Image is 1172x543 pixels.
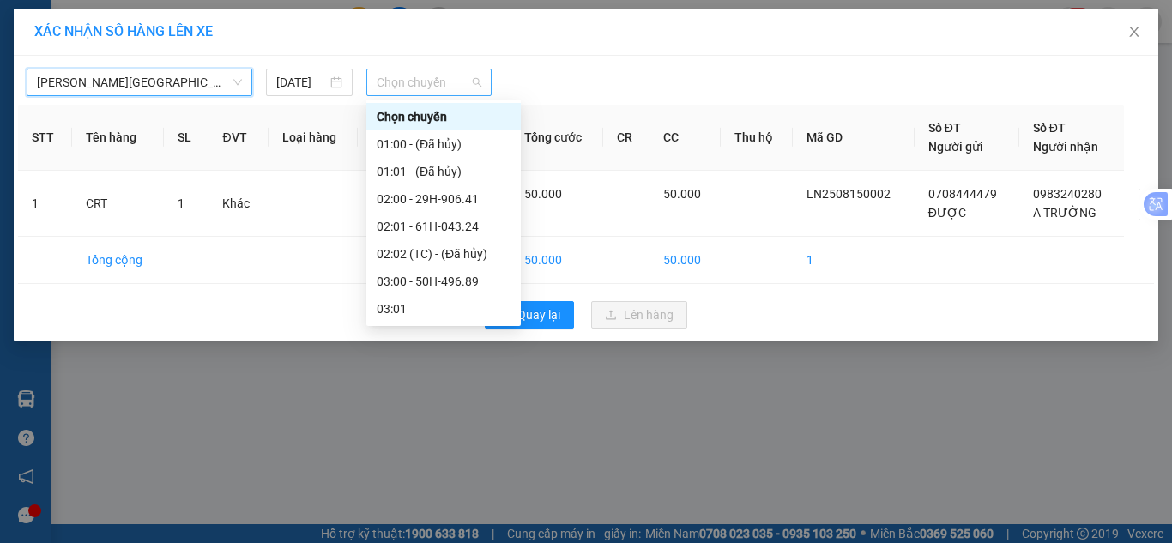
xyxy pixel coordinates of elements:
[807,187,891,201] span: LN2508150002
[34,23,213,39] span: XÁC NHẬN SỐ HÀNG LÊN XE
[524,187,562,201] span: 50.000
[377,217,510,236] div: 02:01 - 61H-043.24
[208,171,269,237] td: Khác
[928,206,966,220] span: ĐƯỢC
[18,105,72,171] th: STT
[164,105,208,171] th: SL
[1127,25,1141,39] span: close
[358,105,432,171] th: Ghi chú
[928,187,997,201] span: 0708444479
[377,135,510,154] div: 01:00 - (Đã hủy)
[208,105,269,171] th: ĐVT
[377,190,510,208] div: 02:00 - 29H-906.41
[72,105,164,171] th: Tên hàng
[928,140,983,154] span: Người gửi
[603,105,650,171] th: CR
[72,237,164,284] td: Tổng cộng
[649,105,721,171] th: CC
[663,187,701,201] span: 50.000
[485,301,574,329] button: rollbackQuay lại
[1033,121,1066,135] span: Số ĐT
[269,105,358,171] th: Loại hàng
[510,237,603,284] td: 50.000
[591,301,687,329] button: uploadLên hàng
[377,272,510,291] div: 03:00 - 50H-496.89
[377,299,510,318] div: 03:01
[18,171,72,237] td: 1
[366,103,521,130] div: Chọn chuyến
[649,237,721,284] td: 50.000
[276,73,326,92] input: 15/08/2025
[928,121,961,135] span: Số ĐT
[1033,206,1096,220] span: A TRƯỜNG
[721,105,793,171] th: Thu hộ
[510,105,603,171] th: Tổng cước
[1110,9,1158,57] button: Close
[1033,140,1098,154] span: Người nhận
[37,69,242,95] span: Lộc Ninh - Hồ Chí Minh
[377,162,510,181] div: 01:01 - (Đã hủy)
[793,105,915,171] th: Mã GD
[793,237,915,284] td: 1
[377,107,510,126] div: Chọn chuyến
[178,196,184,210] span: 1
[72,171,164,237] td: CRT
[517,305,560,324] span: Quay lại
[377,244,510,263] div: 02:02 (TC) - (Đã hủy)
[1033,187,1102,201] span: 0983240280
[377,69,482,95] span: Chọn chuyến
